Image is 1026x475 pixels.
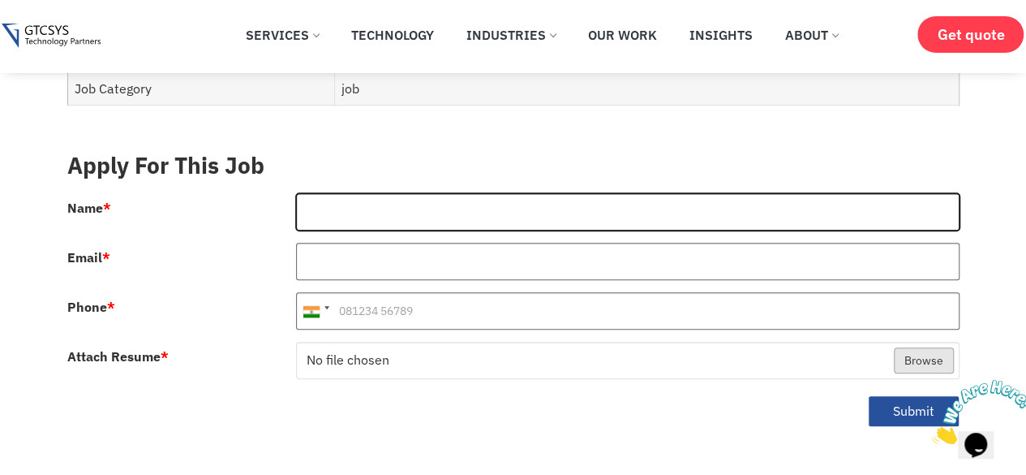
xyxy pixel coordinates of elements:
[6,6,107,71] img: Chat attention grabber
[297,293,334,329] div: India (भारत): +91
[67,350,169,363] label: Attach Resume
[917,16,1024,53] a: Get quote
[2,24,100,49] img: Gtcsys logo
[773,17,850,53] a: About
[868,395,959,427] button: Submit
[67,300,115,313] label: Phone
[937,26,1004,43] span: Get quote
[67,72,335,106] td: Job Category
[234,17,331,53] a: Services
[67,201,111,214] label: Name
[925,374,1026,451] iframe: chat widget
[339,17,446,53] a: Technology
[454,17,568,53] a: Industries
[67,251,110,264] label: Email
[677,17,765,53] a: Insights
[576,17,669,53] a: Our Work
[67,152,959,179] h3: Apply For This Job
[335,72,959,106] td: job
[296,292,959,330] input: 081234 56789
